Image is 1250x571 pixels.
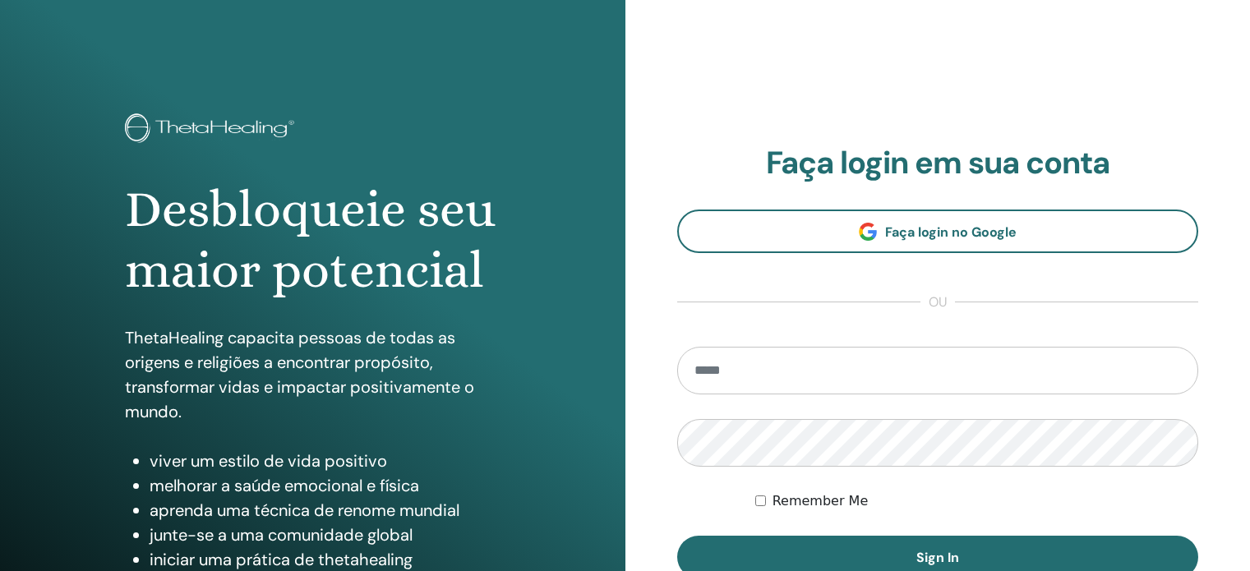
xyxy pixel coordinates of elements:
[773,491,869,511] label: Remember Me
[677,210,1199,253] a: Faça login no Google
[150,473,500,498] li: melhorar a saúde emocional e física
[677,145,1199,182] h2: Faça login em sua conta
[150,498,500,523] li: aprenda uma técnica de renome mundial
[916,549,959,566] span: Sign In
[150,523,500,547] li: junte-se a uma comunidade global
[885,223,1017,241] span: Faça login no Google
[755,491,1198,511] div: Keep me authenticated indefinitely or until I manually logout
[125,325,500,424] p: ThetaHealing capacita pessoas de todas as origens e religiões a encontrar propósito, transformar ...
[125,179,500,302] h1: Desbloqueie seu maior potencial
[150,449,500,473] li: viver um estilo de vida positivo
[920,292,955,312] span: ou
